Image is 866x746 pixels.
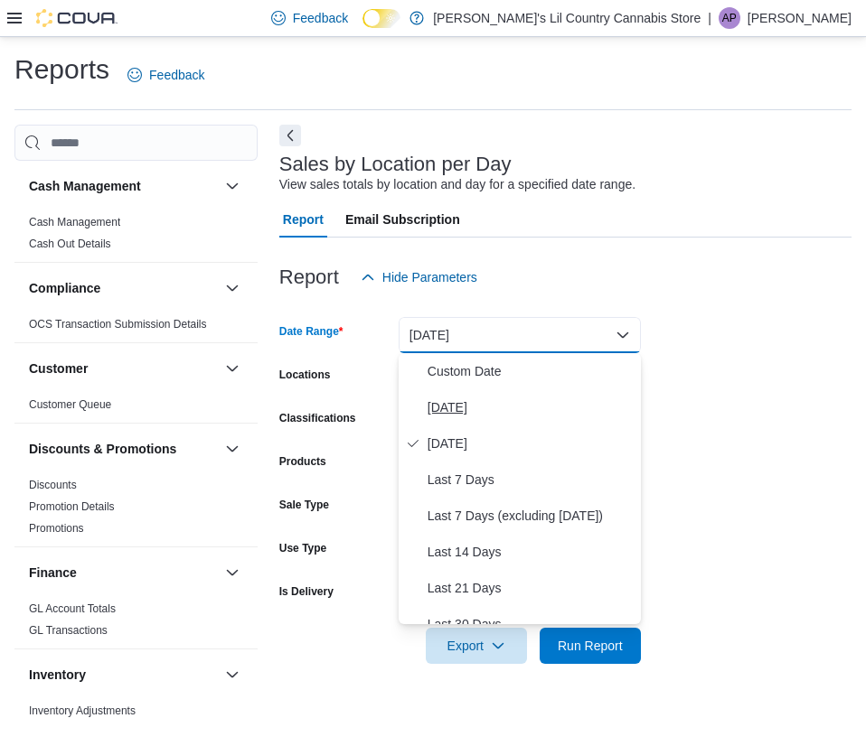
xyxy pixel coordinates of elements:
[353,259,485,295] button: Hide Parameters
[362,9,400,28] input: Dark Mode
[428,613,634,635] span: Last 30 Days
[29,397,111,412] span: Customer Queue
[29,521,84,536] span: Promotions
[29,564,77,582] h3: Finance
[29,564,218,582] button: Finance
[428,541,634,563] span: Last 14 Days
[279,498,329,512] label: Sale Type
[719,7,740,29] div: Alexis Peters
[29,602,116,615] a: GL Account Totals
[29,704,136,717] a: Inventory Adjustments
[279,175,635,194] div: View sales totals by location and day for a specified date range.
[279,266,339,288] h3: Report
[221,358,243,379] button: Customer
[283,201,324,238] span: Report
[428,433,634,454] span: [DATE]
[29,440,218,458] button: Discounts & Promotions
[362,28,363,29] span: Dark Mode
[29,318,207,331] a: OCS Transaction Submission Details
[29,601,116,616] span: GL Account Totals
[120,57,212,93] a: Feedback
[29,238,111,250] a: Cash Out Details
[399,353,641,624] div: Select listbox
[29,279,100,297] h3: Compliance
[221,562,243,583] button: Finance
[428,396,634,418] span: [DATE]
[221,664,243,685] button: Inventory
[14,394,258,423] div: Customer
[428,505,634,527] span: Last 7 Days (excluding [DATE])
[29,237,111,251] span: Cash Out Details
[399,317,641,353] button: [DATE]
[14,474,258,546] div: Discounts & Promotions
[29,479,77,491] a: Discounts
[29,478,77,492] span: Discounts
[558,637,623,655] span: Run Report
[279,125,301,146] button: Next
[279,541,326,555] label: Use Type
[29,500,115,513] a: Promotion Details
[279,584,334,599] label: Is Delivery
[279,411,356,425] label: Classifications
[29,177,218,195] button: Cash Management
[36,9,118,27] img: Cova
[29,440,176,458] h3: Discounts & Promotions
[708,7,711,29] p: |
[14,211,258,262] div: Cash Management
[29,279,218,297] button: Compliance
[29,522,84,535] a: Promotions
[29,359,88,378] h3: Customer
[29,499,115,514] span: Promotion Details
[221,277,243,299] button: Compliance
[29,398,111,411] a: Customer Queue
[221,438,243,460] button: Discounts & Promotions
[29,177,141,195] h3: Cash Management
[29,623,108,638] span: GL Transactions
[221,175,243,197] button: Cash Management
[279,454,326,469] label: Products
[382,268,477,286] span: Hide Parameters
[279,154,512,175] h3: Sales by Location per Day
[14,51,109,88] h1: Reports
[14,313,258,342] div: Compliance
[29,666,86,684] h3: Inventory
[29,704,136,718] span: Inventory Adjustments
[426,628,527,664] button: Export
[428,469,634,490] span: Last 7 Days
[29,216,120,228] a: Cash Management
[433,7,701,29] p: [PERSON_NAME]'s Lil Country Cannabis Store
[279,368,331,382] label: Locations
[428,360,634,382] span: Custom Date
[437,628,516,664] span: Export
[428,577,634,599] span: Last 21 Days
[345,201,460,238] span: Email Subscription
[29,666,218,684] button: Inventory
[29,317,207,331] span: OCS Transaction Submission Details
[14,598,258,648] div: Finance
[29,624,108,637] a: GL Transactions
[29,359,218,378] button: Customer
[540,628,641,664] button: Run Report
[149,66,204,84] span: Feedback
[293,9,348,27] span: Feedback
[722,7,737,29] span: AP
[29,215,120,229] span: Cash Management
[748,7,852,29] p: [PERSON_NAME]
[279,324,344,339] label: Date Range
